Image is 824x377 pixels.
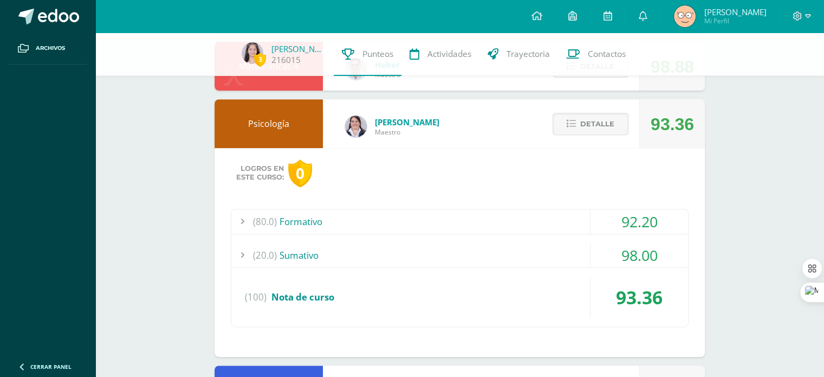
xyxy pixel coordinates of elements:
img: 1a8e710f44a0a7f643d7a96b21ec3aa4.png [674,5,696,27]
span: [PERSON_NAME] [704,7,766,17]
span: Actividades [427,48,471,60]
span: Trayectoria [507,48,550,60]
img: 24ee25055b9fa778b70dd247edbe177c.png [242,42,263,64]
span: Nota de curso [271,291,334,303]
a: [PERSON_NAME] [271,43,326,54]
span: (100) [245,277,267,318]
a: Archivos [9,33,87,65]
a: Actividades [401,33,479,76]
span: 3 [254,53,266,66]
span: Archivos [36,44,65,53]
a: Contactos [558,33,634,76]
div: 92.20 [591,209,688,234]
a: 216015 [271,54,301,66]
img: 4f58a82ddeaaa01b48eeba18ee71a186.png [345,116,367,137]
span: Detalle [580,114,614,134]
span: Logros en este curso: [236,164,284,182]
span: Mi Perfil [704,16,766,25]
div: 98.00 [591,243,688,267]
div: 93.36 [651,100,694,149]
span: Maestro [375,127,439,137]
div: 93.36 [591,277,688,318]
button: Detalle [553,113,628,135]
div: 0 [288,159,312,187]
span: (20.0) [253,243,277,267]
span: Contactos [588,48,626,60]
a: Punteos [334,33,401,76]
a: Trayectoria [479,33,558,76]
div: Formativo [231,209,688,234]
span: Punteos [362,48,393,60]
span: Cerrar panel [30,363,72,370]
div: Sumativo [231,243,688,267]
div: Psicología [215,99,323,148]
span: [PERSON_NAME] [375,117,439,127]
span: (80.0) [253,209,277,234]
